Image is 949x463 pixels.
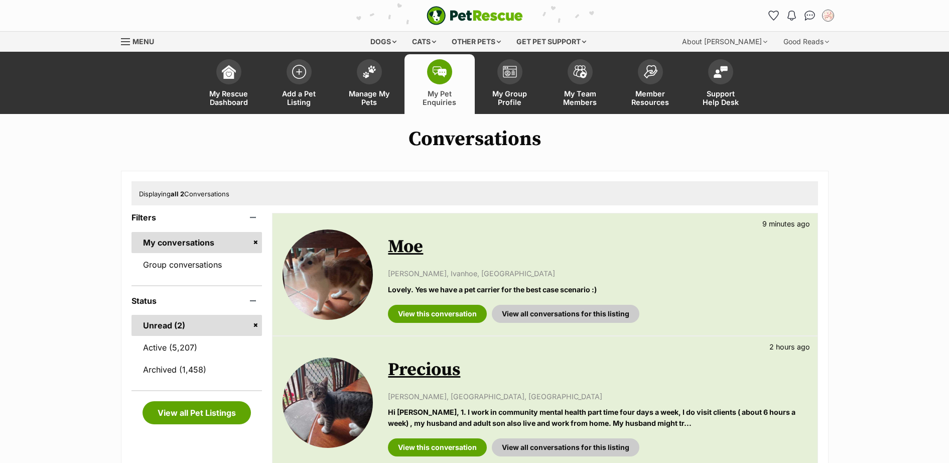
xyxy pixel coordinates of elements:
img: pet-enquiries-icon-7e3ad2cf08bfb03b45e93fb7055b45f3efa6380592205ae92323e6603595dc1f.svg [433,66,447,77]
div: Good Reads [776,32,836,52]
a: Moe [388,236,423,258]
img: logo-e224e6f780fb5917bec1dbf3a21bbac754714ae5b6737aabdf751b685950b380.svg [427,6,523,25]
header: Filters [131,213,262,222]
a: Favourites [766,8,782,24]
span: Manage My Pets [347,89,392,106]
img: member-resources-icon-8e73f808a243e03378d46382f2149f9095a855e16c252ad45f914b54edf8863c.svg [643,65,657,78]
a: View this conversation [388,438,487,456]
a: Manage My Pets [334,54,404,114]
img: chat-41dd97257d64d25036548639549fe6c8038ab92f7586957e7f3b1b290dea8141.svg [804,11,815,21]
div: Other pets [445,32,508,52]
img: help-desk-icon-fdf02630f3aa405de69fd3d07c3f3aa587a6932b1a1747fa1d2bba05be0121f9.svg [714,66,728,78]
span: Menu [132,37,154,46]
span: My Group Profile [487,89,532,106]
img: manage-my-pets-icon-02211641906a0b7f246fdf0571729dbe1e7629f14944591b6c1af311fb30b64b.svg [362,65,376,78]
a: Group conversations [131,254,262,275]
a: Archived (1,458) [131,359,262,380]
a: Active (5,207) [131,337,262,358]
p: 9 minutes ago [762,218,810,229]
p: [PERSON_NAME], Ivanhoe, [GEOGRAPHIC_DATA] [388,268,807,279]
a: My Rescue Dashboard [194,54,264,114]
div: Get pet support [509,32,593,52]
button: My account [820,8,836,24]
p: Hi [PERSON_NAME], 1. I work in community mental health part time four days a week, I do visit cli... [388,407,807,428]
img: notifications-46538b983faf8c2785f20acdc204bb7945ddae34d4c08c2a6579f10ce5e182be.svg [787,11,795,21]
p: [PERSON_NAME], [GEOGRAPHIC_DATA], [GEOGRAPHIC_DATA] [388,391,807,402]
a: View all conversations for this listing [492,305,639,323]
a: Precious [388,359,460,381]
a: Menu [121,32,161,50]
a: View all Pet Listings [143,401,251,424]
span: My Team Members [558,89,603,106]
span: My Pet Enquiries [417,89,462,106]
a: My conversations [131,232,262,253]
img: add-pet-listing-icon-0afa8454b4691262ce3f59096e99ab1cd57d4a30225e0717b998d2c9b9846f56.svg [292,65,306,79]
a: PetRescue [427,6,523,25]
span: Add a Pet Listing [277,89,322,106]
ul: Account quick links [766,8,836,24]
p: Lovely. Yes we have a pet carrier for the best case scenario :) [388,284,807,295]
a: Support Help Desk [686,54,756,114]
p: 2 hours ago [769,341,810,352]
div: Cats [405,32,443,52]
a: Unread (2) [131,315,262,336]
a: My Group Profile [475,54,545,114]
img: dashboard-icon-eb2f2d2d3e046f16d808141f083e7271f6b2e854fb5c12c21221c1fb7104beca.svg [222,65,236,79]
img: group-profile-icon-3fa3cf56718a62981997c0bc7e787c4b2cf8bcc04b72c1350f741eb67cf2f40e.svg [503,66,517,78]
header: Status [131,296,262,305]
a: View this conversation [388,305,487,323]
div: About [PERSON_NAME] [675,32,774,52]
a: My Team Members [545,54,615,114]
div: Dogs [363,32,403,52]
span: Member Resources [628,89,673,106]
span: Support Help Desk [698,89,743,106]
button: Notifications [784,8,800,24]
a: My Pet Enquiries [404,54,475,114]
a: View all conversations for this listing [492,438,639,456]
img: Precious [283,358,373,448]
a: Conversations [802,8,818,24]
strong: all 2 [171,190,184,198]
img: team-members-icon-5396bd8760b3fe7c0b43da4ab00e1e3bb1a5d9ba89233759b79545d2d3fc5d0d.svg [573,65,587,78]
span: My Rescue Dashboard [206,89,251,106]
a: Add a Pet Listing [264,54,334,114]
a: Member Resources [615,54,686,114]
img: Moe [283,229,373,320]
img: Give a Kitty a Home profile pic [823,11,833,21]
span: Displaying Conversations [139,190,229,198]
